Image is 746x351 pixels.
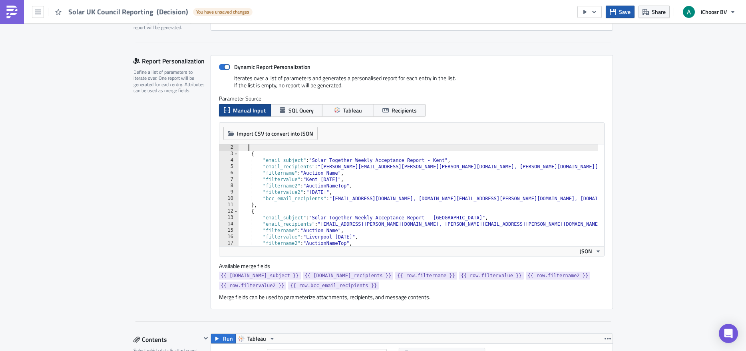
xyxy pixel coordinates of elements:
label: Parameter Source [219,95,605,102]
body: Rich Text Area. Press ALT-0 for help. [3,3,382,115]
p: 3. Decliner reasons (.csv) [3,47,382,53]
p: Please see attached for your weekly Solar Together acceptance report. [3,12,382,18]
button: Save [606,6,635,18]
span: Import CSV to convert into JSON [237,129,313,138]
p: This email contains the following: [3,21,382,27]
span: Share [652,8,666,16]
div: Open Intercom Messenger [719,324,738,343]
span: {{ row.filtername }} [397,272,455,280]
span: Run [223,334,233,343]
a: {{ row.bcc_email_recipients }} [288,282,379,290]
span: Solar UK Council Reporting (Decision) [68,7,189,16]
div: 3 [219,151,239,157]
button: Hide content [201,333,211,343]
p: 2. Breakdown of acceptance Solar PV / Battery inc SME (.csv) [3,38,382,45]
span: iChoosr BV [701,8,727,16]
div: 14 [219,221,239,227]
span: Save [619,8,631,16]
button: Share [639,6,670,18]
a: {{ row.filtervalue }} [459,272,524,280]
a: {{ row.filtername }} [395,272,457,280]
span: Tableau [343,106,362,114]
img: Avatar [682,5,696,19]
div: 5 [219,164,239,170]
button: SQL Query [271,104,322,116]
span: Recipients [392,106,417,114]
div: Iterates over a list of parameters and generates a personalised report for each entry in the list... [219,75,605,95]
p: If you have any questions please contact your Relationship Manager. [3,56,382,62]
span: Tableau [247,334,266,343]
button: iChoosr BV [678,3,740,21]
button: Tableau [235,334,278,343]
button: Tableau [322,104,374,116]
div: 15 [219,227,239,234]
div: 2 [219,144,239,151]
a: {{ [DOMAIN_NAME]_subject }} [219,272,301,280]
span: Manual Input [233,106,266,114]
span: {{ row.filtervalue }} [461,272,522,280]
span: JSON [580,247,592,255]
span: {{ [DOMAIN_NAME]_subject }} [221,272,299,280]
div: 4 [219,157,239,164]
span: {{ row.bcc_email_recipients }} [290,282,377,290]
p: Hi, [3,3,382,10]
button: Run [211,334,236,343]
div: 10 [219,195,239,202]
div: 7 [219,176,239,183]
div: Merge fields can be used to parameterize attachments, recipients, and message contents. [219,294,605,301]
span: {{ [DOMAIN_NAME]_recipients }} [305,272,392,280]
a: {{ row.filtervalue2 }} [219,282,286,290]
div: 9 [219,189,239,195]
strong: Dynamic Report Personalization [234,63,310,71]
span: You have unsaved changes [196,9,249,15]
div: 17 [219,240,239,246]
div: Report Personalization [133,55,211,67]
span: SQL Query [288,106,314,114]
div: Optionally, perform a condition check before generating and sending a report. Only if true, the r... [133,6,205,31]
label: Available merge fields [219,262,279,270]
p: 1. Cumulative acceptance figures graph [3,30,382,36]
div: 6 [219,170,239,176]
button: JSON [577,246,604,256]
div: Define a list of parameters to iterate over. One report will be generated for each entry. Attribu... [133,69,205,94]
a: {{ [DOMAIN_NAME]_recipients }} [303,272,394,280]
span: {{ row.filtervalue2 }} [221,282,284,290]
img: PushMetrics [6,6,18,18]
button: Manual Input [219,104,271,116]
div: 16 [219,234,239,240]
button: Import CSV to convert into JSON [223,127,318,140]
a: {{ row.filtername2 }} [526,272,591,280]
div: Contents [133,333,201,345]
button: Recipients [374,104,426,116]
span: {{ row.filtername2 }} [528,272,589,280]
div: 11 [219,202,239,208]
div: 13 [219,215,239,221]
div: 8 [219,183,239,189]
div: 12 [219,208,239,215]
